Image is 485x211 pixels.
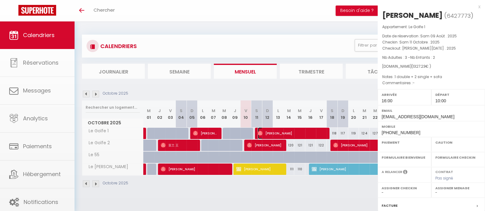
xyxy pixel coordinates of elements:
[413,64,425,69] span: 1327.23
[395,74,442,79] span: 1 double + 2 single + sofa
[409,24,425,29] span: Le Golfe 1
[420,33,457,39] span: Sam 09 Août . 2025
[382,24,480,30] p: Appartement :
[382,107,481,114] label: Email
[435,139,481,145] label: Caution
[435,185,481,191] label: Assigner Menage
[435,98,446,103] span: 10:00
[378,3,480,10] div: x
[382,45,480,51] p: Checkout :
[382,123,481,130] label: Mobile
[382,74,480,80] p: Notes :
[410,55,435,60] span: Nb Enfants : 2
[435,92,481,98] label: Départ
[382,114,454,119] span: [EMAIL_ADDRESS][DOMAIN_NAME]
[382,92,427,98] label: Arrivée
[435,169,453,173] label: Contrat
[382,39,480,45] p: Checkin :
[382,98,392,103] span: 16:00
[399,40,440,45] span: Sam 11 Octobre . 2025
[413,80,415,85] span: -
[382,80,480,86] p: Commentaires :
[435,154,481,160] label: Formulaire Checkin
[382,185,427,191] label: Assigner Checkin
[382,33,480,39] p: Date de réservation :
[382,139,427,145] label: Paiement
[382,64,480,70] div: [DOMAIN_NAME]
[435,175,453,181] span: Pas signé
[411,64,431,69] span: ( € )
[382,154,427,160] label: Formulaire Bienvenue
[402,46,456,51] span: [PERSON_NAME][DATE] . 2025
[382,130,420,135] span: [PHONE_NUMBER]
[447,12,471,20] span: 6427773
[382,202,398,209] label: Facture
[382,55,435,60] span: Nb Adultes : 3 -
[403,169,407,176] i: Sélectionner OUI si vous souhaiter envoyer les séquences de messages post-checkout
[382,169,402,175] label: A relancer
[382,10,443,20] div: [PERSON_NAME]
[444,11,473,20] span: ( )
